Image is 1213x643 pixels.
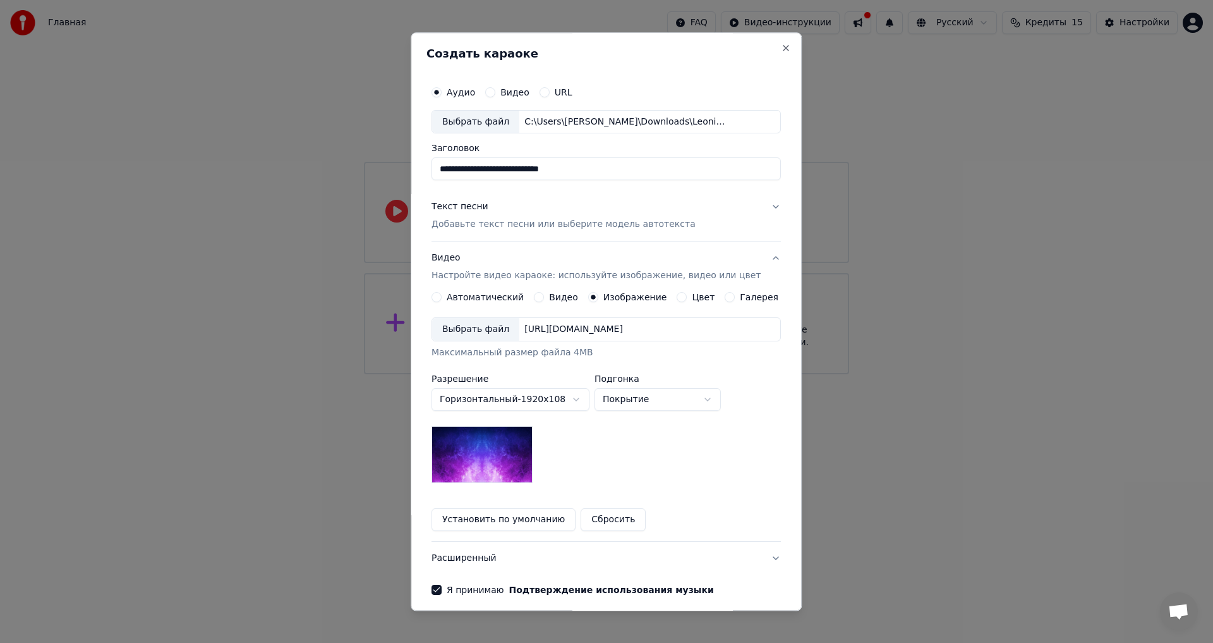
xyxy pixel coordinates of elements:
[431,242,781,293] button: ВидеоНастройте видео караоке: используйте изображение, видео или цвет
[509,586,714,595] button: Я принимаю
[431,509,576,532] button: Установить по умолчанию
[581,509,646,532] button: Сбросить
[447,293,524,302] label: Автоматический
[431,542,781,575] button: Расширенный
[692,293,715,302] label: Цвет
[740,293,779,302] label: Галерея
[555,88,572,97] label: URL
[431,270,761,283] p: Настройте видео караоке: используйте изображение, видео или цвет
[447,586,714,595] label: Я принимаю
[431,347,781,360] div: Максимальный размер файла 4MB
[519,324,628,336] div: [URL][DOMAIN_NAME]
[594,375,721,384] label: Подгонка
[549,293,578,302] label: Видео
[431,144,781,153] label: Заголовок
[432,111,519,133] div: Выбрать файл
[431,219,696,231] p: Добавьте текст песни или выберите модель автотекста
[426,48,786,59] h2: Создать караоке
[431,252,761,283] div: Видео
[432,319,519,341] div: Выбрать файл
[519,116,734,128] div: C:\Users\[PERSON_NAME]\Downloads\Leonid_Agutin_-_Ostrov_52088142.mp3
[603,293,667,302] label: Изображение
[431,375,589,384] label: Разрешение
[431,293,781,542] div: ВидеоНастройте видео караоке: используйте изображение, видео или цвет
[500,88,529,97] label: Видео
[447,88,475,97] label: Аудио
[431,201,488,214] div: Текст песни
[431,191,781,242] button: Текст песниДобавьте текст песни или выберите модель автотекста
